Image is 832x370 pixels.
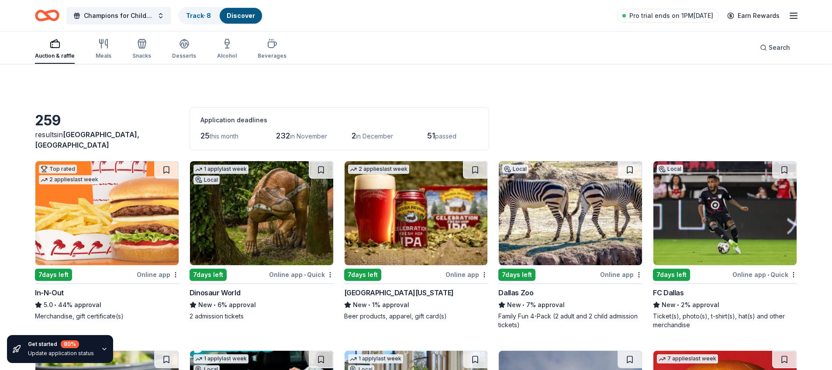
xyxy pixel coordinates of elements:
div: 259 [35,112,179,129]
span: • [368,301,370,308]
a: Image for In-N-OutTop rated2 applieslast week7days leftOnline appIn-N-Out5.0•44% approvalMerchand... [35,161,179,321]
span: Search [769,42,790,53]
div: Meals [96,52,111,59]
div: Top rated [39,165,77,173]
span: • [677,301,680,308]
div: Online app [137,269,179,280]
a: Home [35,5,59,26]
div: 1 apply last week [193,354,249,363]
div: results [35,129,179,150]
div: 2 admission tickets [190,312,334,321]
div: Update application status [28,350,94,357]
span: 2 [352,131,356,140]
div: Dinosaur World [190,287,240,298]
span: 25 [200,131,210,140]
span: in December [356,132,393,140]
button: Champions for Children [66,7,171,24]
span: Champions for Children [84,10,154,21]
button: Auction & raffle [35,35,75,64]
div: 7 days left [190,269,227,281]
div: FC Dallas [653,287,684,298]
div: 7% approval [498,300,642,310]
div: 7 applies last week [657,354,718,363]
span: Pro trial ends on 1PM[DATE] [629,10,713,21]
div: 7 days left [498,269,535,281]
a: Discover [227,12,255,19]
a: Image for FC DallasLocal7days leftOnline app•QuickFC DallasNew•2% approvalTicket(s), photo(s), t-... [653,161,797,329]
span: • [54,301,56,308]
div: Merchandise, gift certificate(s) [35,312,179,321]
div: Ticket(s), photo(s), t-shirt(s), hat(s) and other merchandise [653,312,797,329]
button: Meals [96,35,111,64]
div: 7 days left [344,269,381,281]
div: Application deadlines [200,115,478,125]
div: Online app Quick [269,269,334,280]
div: 1% approval [344,300,488,310]
button: Track· 8Discover [178,7,263,24]
div: 1 apply last week [348,354,403,363]
div: Local [657,165,683,173]
button: Desserts [172,35,196,64]
div: In-N-Out [35,287,64,298]
span: [GEOGRAPHIC_DATA], [GEOGRAPHIC_DATA] [35,130,139,149]
div: Online app [600,269,642,280]
span: passed [435,132,456,140]
span: New [662,300,676,310]
span: • [214,301,216,308]
div: Family Fun 4-Pack (2 adult and 2 child admission tickets) [498,312,642,329]
div: 7 days left [35,269,72,281]
button: Beverages [258,35,287,64]
a: Image for Dinosaur World1 applylast weekLocal7days leftOnline app•QuickDinosaur WorldNew•6% appro... [190,161,334,321]
div: 2 applies last week [39,175,100,184]
span: in November [290,132,327,140]
div: 7 days left [653,269,690,281]
button: Search [753,39,797,56]
div: 1 apply last week [193,165,249,174]
span: • [767,271,769,278]
span: • [304,271,306,278]
div: 2 applies last week [348,165,409,174]
span: New [198,300,212,310]
div: Auction & raffle [35,52,75,59]
div: 80 % [61,340,79,348]
a: Pro trial ends on 1PM[DATE] [617,9,718,23]
div: Dallas Zoo [498,287,533,298]
div: Online app Quick [732,269,797,280]
a: Image for Sierra Nevada2 applieslast week7days leftOnline app[GEOGRAPHIC_DATA][US_STATE]New•1% ap... [344,161,488,321]
div: 44% approval [35,300,179,310]
img: Image for FC Dallas [653,161,797,265]
div: Beverages [258,52,287,59]
span: in [35,130,139,149]
div: Local [193,176,220,184]
div: Beer products, apparel, gift card(s) [344,312,488,321]
a: Image for Dallas ZooLocal7days leftOnline appDallas ZooNew•7% approvalFamily Fun 4-Pack (2 adult ... [498,161,642,329]
div: Alcohol [217,52,237,59]
a: Earn Rewards [722,8,785,24]
span: • [523,301,525,308]
div: Online app [445,269,488,280]
div: 6% approval [190,300,334,310]
div: [GEOGRAPHIC_DATA][US_STATE] [344,287,454,298]
span: 232 [276,131,290,140]
div: Desserts [172,52,196,59]
a: Track· 8 [186,12,211,19]
div: 2% approval [653,300,797,310]
img: Image for Dallas Zoo [499,161,642,265]
span: this month [210,132,238,140]
div: Local [502,165,528,173]
button: Snacks [132,35,151,64]
span: New [353,300,367,310]
span: 5.0 [44,300,53,310]
img: Image for In-N-Out [35,161,179,265]
span: New [507,300,521,310]
img: Image for Dinosaur World [190,161,333,265]
img: Image for Sierra Nevada [345,161,488,265]
span: 51 [427,131,435,140]
button: Alcohol [217,35,237,64]
div: Get started [28,340,94,348]
div: Snacks [132,52,151,59]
